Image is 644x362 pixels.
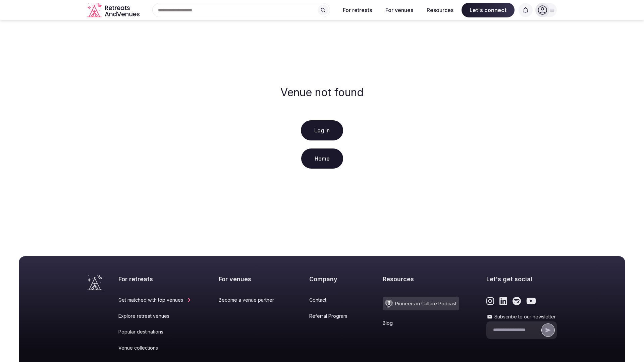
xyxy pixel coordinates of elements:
[118,345,191,351] a: Venue collections
[219,297,282,303] a: Become a venue partner
[301,120,343,140] a: Log in
[118,297,191,303] a: Get matched with top venues
[87,3,141,18] a: Visit the homepage
[383,297,459,310] a: Pioneers in Culture Podcast
[513,297,521,305] a: Link to the retreats and venues Spotify page
[301,148,343,169] a: Home
[383,320,459,326] a: Blog
[499,297,507,305] a: Link to the retreats and venues LinkedIn page
[219,275,282,283] h2: For venues
[280,86,364,99] h2: Venue not found
[462,3,515,17] span: Let's connect
[486,275,557,283] h2: Let's get social
[486,313,557,320] label: Subscribe to our newsletter
[118,275,191,283] h2: For retreats
[309,275,355,283] h2: Company
[421,3,459,17] button: Resources
[87,3,141,18] svg: Retreats and Venues company logo
[337,3,377,17] button: For retreats
[526,297,536,305] a: Link to the retreats and venues Youtube page
[118,328,191,335] a: Popular destinations
[486,297,494,305] a: Link to the retreats and venues Instagram page
[118,313,191,319] a: Explore retreat venues
[383,275,459,283] h2: Resources
[380,3,419,17] button: For venues
[87,275,102,290] a: Visit the homepage
[309,313,355,319] a: Referral Program
[309,297,355,303] a: Contact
